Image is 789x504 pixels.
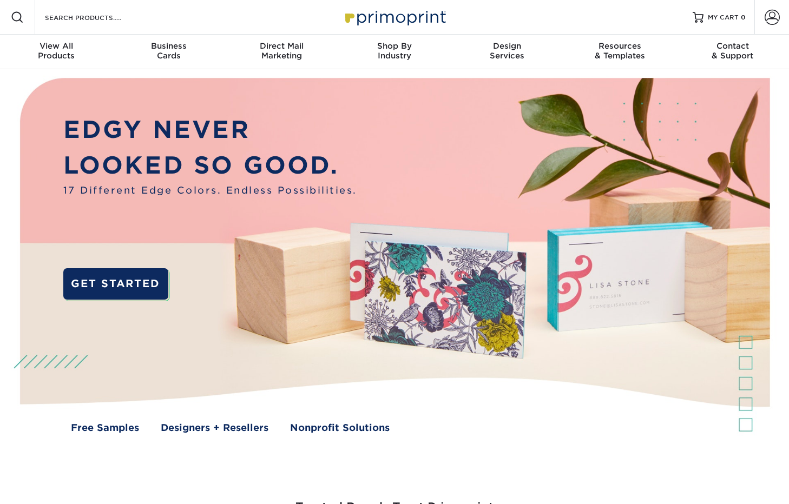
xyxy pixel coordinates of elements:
a: Resources& Templates [563,35,676,69]
a: Free Samples [71,421,139,435]
span: MY CART [708,13,739,22]
a: BusinessCards [113,35,225,69]
div: & Support [676,41,789,61]
span: Direct Mail [226,41,338,51]
div: Industry [338,41,451,61]
a: Direct MailMarketing [226,35,338,69]
a: Shop ByIndustry [338,35,451,69]
span: 0 [741,14,746,21]
span: Shop By [338,41,451,51]
a: GET STARTED [63,268,168,300]
span: Resources [563,41,676,51]
div: Marketing [226,41,338,61]
span: Design [451,41,563,51]
p: EDGY NEVER [63,112,357,148]
a: Contact& Support [676,35,789,69]
span: 17 Different Edge Colors. Endless Possibilities. [63,183,357,197]
div: Cards [113,41,225,61]
div: Services [451,41,563,61]
div: & Templates [563,41,676,61]
p: LOOKED SO GOOD. [63,148,357,183]
a: DesignServices [451,35,563,69]
input: SEARCH PRODUCTS..... [44,11,149,24]
img: Primoprint [340,5,449,29]
a: Designers + Resellers [161,421,268,435]
span: Contact [676,41,789,51]
span: Business [113,41,225,51]
a: Nonprofit Solutions [290,421,390,435]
